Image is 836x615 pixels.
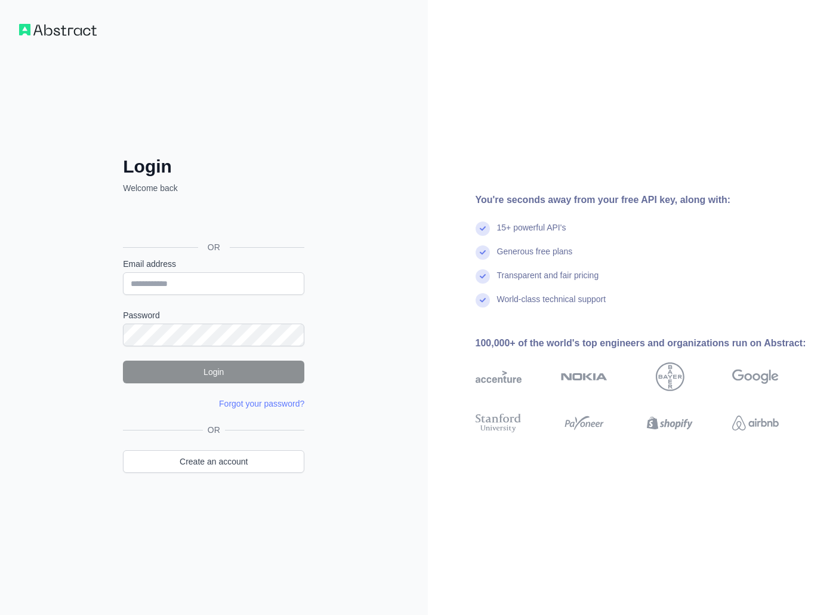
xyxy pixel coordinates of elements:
[123,450,304,473] a: Create an account
[198,241,230,253] span: OR
[476,293,490,307] img: check mark
[656,362,684,391] img: bayer
[732,362,779,391] img: google
[476,362,522,391] img: accenture
[123,361,304,383] button: Login
[497,269,599,293] div: Transparent and fair pricing
[219,399,304,408] a: Forgot your password?
[117,207,308,233] iframe: Schaltfläche „Über Google anmelden“
[561,362,607,391] img: nokia
[497,245,573,269] div: Generous free plans
[497,293,606,317] div: World-class technical support
[497,222,566,245] div: 15+ powerful API's
[476,245,490,260] img: check mark
[123,182,304,194] p: Welcome back
[123,156,304,177] h2: Login
[203,424,225,436] span: OR
[123,309,304,321] label: Password
[19,24,97,36] img: Workflow
[647,411,693,435] img: shopify
[123,258,304,270] label: Email address
[476,222,490,236] img: check mark
[561,411,607,435] img: payoneer
[732,411,779,435] img: airbnb
[476,336,818,350] div: 100,000+ of the world's top engineers and organizations run on Abstract:
[476,193,818,207] div: You're seconds away from your free API key, along with:
[476,269,490,284] img: check mark
[476,411,522,435] img: stanford university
